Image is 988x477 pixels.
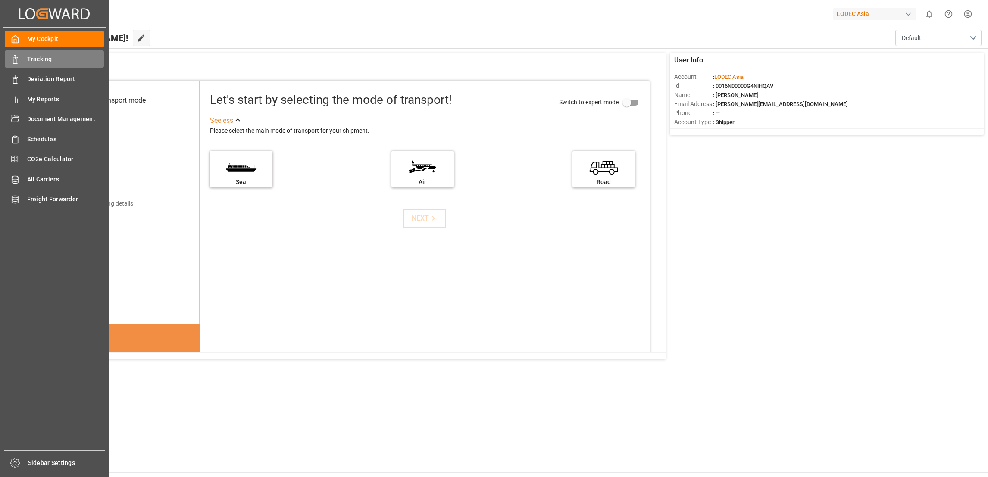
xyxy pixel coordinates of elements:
span: : [PERSON_NAME] [713,92,758,98]
span: Deviation Report [27,75,104,84]
div: See less [210,115,233,126]
span: All Carriers [27,175,104,184]
span: : — [713,110,720,116]
a: Deviation Report [5,71,104,87]
span: Account Type [674,118,713,127]
span: LODEC Asia [714,74,744,80]
a: Schedules [5,131,104,147]
button: open menu [895,30,982,46]
span: Name [674,90,713,100]
span: Email Address [674,100,713,109]
span: Document Management [27,115,104,124]
span: Tracking [27,55,104,64]
div: NEXT [412,213,438,224]
a: Freight Forwarder [5,191,104,208]
span: Hello [PERSON_NAME]! [36,30,128,46]
span: Default [902,34,921,43]
div: Let's start by selecting the mode of transport! [210,91,452,109]
div: Sea [214,178,268,187]
a: Document Management [5,111,104,128]
span: My Reports [27,95,104,104]
button: LODEC Asia [833,6,919,22]
div: Road [577,178,631,187]
span: CO2e Calculator [27,155,104,164]
a: My Cockpit [5,31,104,47]
span: Account [674,72,713,81]
a: All Carriers [5,171,104,187]
button: Help Center [939,4,958,24]
button: NEXT [403,209,446,228]
div: Air [396,178,450,187]
span: : 0016N00000G4NlHQAV [713,83,773,89]
span: : Shipper [713,119,735,125]
span: Freight Forwarder [27,195,104,204]
div: Select transport mode [79,95,146,106]
button: show 0 new notifications [919,4,939,24]
span: Schedules [27,135,104,144]
span: Sidebar Settings [28,458,105,468]
span: Phone [674,109,713,118]
a: My Reports [5,90,104,107]
div: LODEC Asia [833,8,916,20]
span: Id [674,81,713,90]
div: Please select the main mode of transport for your shipment. [210,126,644,136]
span: My Cockpit [27,34,104,44]
span: : [PERSON_NAME][EMAIL_ADDRESS][DOMAIN_NAME] [713,101,848,107]
span: : [713,74,744,80]
a: Tracking [5,50,104,67]
span: Switch to expert mode [559,98,619,105]
a: CO2e Calculator [5,151,104,168]
span: User Info [674,55,703,65]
